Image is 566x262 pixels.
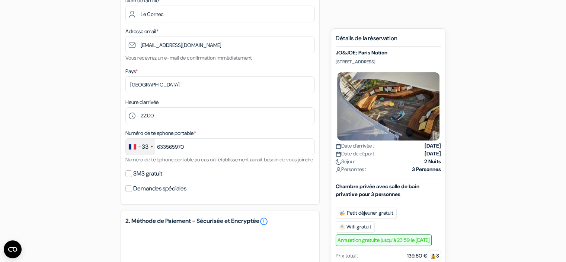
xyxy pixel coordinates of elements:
[125,138,315,155] input: 6 12 34 56 78
[336,208,397,219] span: Petit déjeuner gratuit
[336,183,419,198] b: Chambre privée avec salle de bain privative pour 3 personnes
[133,168,162,179] label: SMS gratuit
[125,129,196,137] label: Numéro de telephone portable
[336,142,374,150] span: Date d'arrivée :
[424,158,441,165] strong: 2 Nuits
[336,35,441,47] h5: Détails de la réservation
[407,252,441,260] div: 139,80 €
[336,221,375,233] span: Wifi gratuit
[336,50,441,56] h5: JO&JOE; Paris Nation
[125,156,313,163] small: Numéro de téléphone portable au cas où l'établissement aurait besoin de vous joindre
[339,224,345,230] img: free_wifi.svg
[259,217,268,226] a: error_outline
[336,167,341,173] img: user_icon.svg
[125,54,252,61] small: Vous recevrez un e-mail de confirmation immédiatement
[125,28,159,35] label: Adresse email
[336,59,441,65] p: [STREET_ADDRESS]
[336,150,377,158] span: Date de départ :
[336,143,341,149] img: calendar.svg
[125,6,315,22] input: Entrer le nom de famille
[428,250,441,261] span: 3
[4,240,22,258] button: Ouvrir le widget CMP
[125,217,315,226] h5: 2. Méthode de Paiement - Sécurisée et Encryptée
[425,142,441,150] strong: [DATE]
[125,98,159,106] label: Heure d'arrivée
[425,150,441,158] strong: [DATE]
[126,139,155,155] div: France: +33
[336,165,366,173] span: Personnes :
[336,159,341,165] img: moon.svg
[336,158,358,165] span: Séjour :
[125,37,315,53] input: Entrer adresse e-mail
[431,253,436,259] img: guest.svg
[336,151,341,157] img: calendar.svg
[339,210,345,216] img: free_breakfast.svg
[133,183,186,194] label: Demandes spéciales
[125,67,138,75] label: Pays
[336,252,358,260] div: Prix total :
[412,165,441,173] strong: 3 Personnes
[336,234,432,246] span: Annulation gratuite jusqu’à 23:59 le [DATE]
[138,142,148,151] div: +33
